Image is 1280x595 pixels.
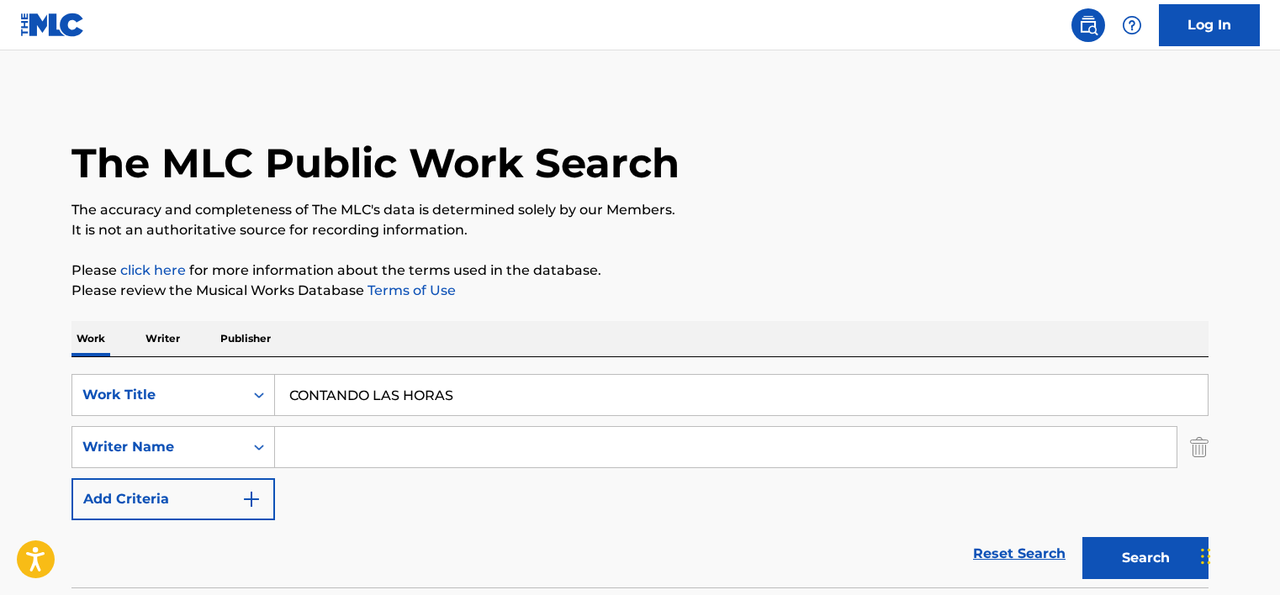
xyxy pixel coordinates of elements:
[71,374,1209,587] form: Search Form
[1071,8,1105,42] a: Public Search
[215,321,276,356] p: Publisher
[1082,537,1209,579] button: Search
[1078,15,1098,35] img: search
[1159,4,1260,46] a: Log In
[1196,514,1280,595] div: চ্যাট উইজেট
[1201,531,1211,582] div: টেনে আনুন
[120,262,186,278] a: click here
[965,535,1074,572] a: Reset Search
[1190,426,1209,468] img: Delete Criterion
[1115,8,1149,42] div: Help
[364,282,456,298] a: Terms of Use
[71,281,1209,301] p: Please review the Musical Works Database
[71,200,1209,220] p: The accuracy and completeness of The MLC's data is determined solely by our Members.
[82,385,234,405] div: Work Title
[71,478,275,520] button: Add Criteria
[1196,514,1280,595] iframe: Chat Widget
[140,321,185,356] p: Writer
[71,321,110,356] p: Work
[71,261,1209,281] p: Please for more information about the terms used in the database.
[20,13,85,37] img: MLC Logo
[71,138,680,188] h1: The MLC Public Work Search
[71,220,1209,240] p: It is not an authoritative source for recording information.
[241,489,262,509] img: 9d2ae6d4665cec9f34b9.svg
[82,437,234,457] div: Writer Name
[1122,15,1142,35] img: help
